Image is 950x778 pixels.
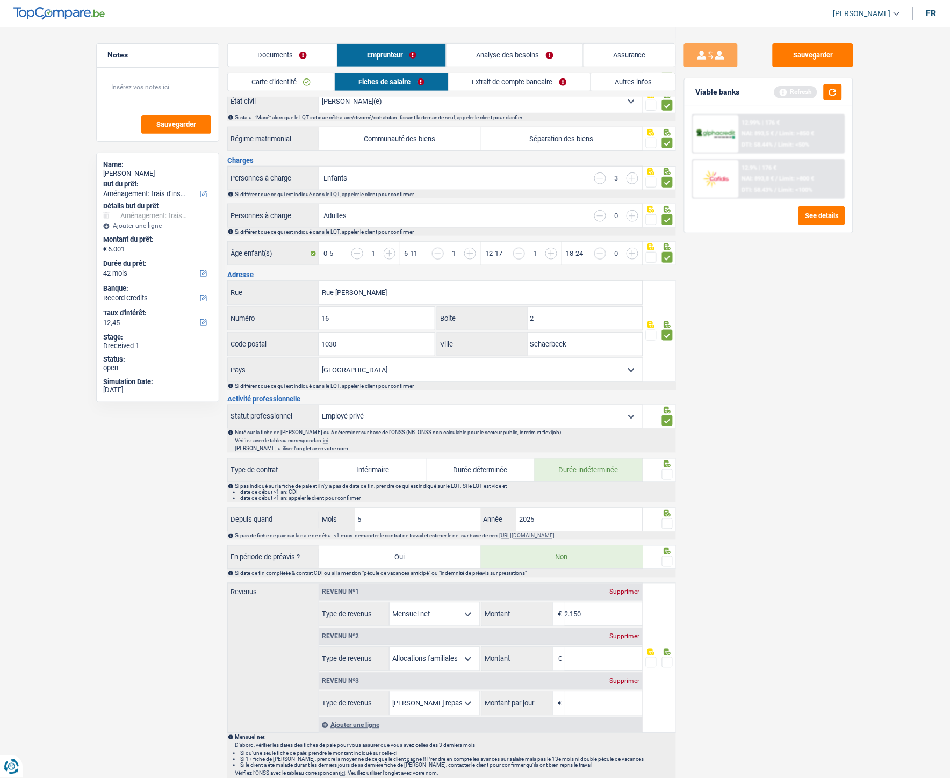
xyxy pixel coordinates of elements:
label: Durée du prêt: [103,260,210,268]
label: Montant [482,603,552,626]
a: Emprunteur [337,44,447,67]
label: État civil [228,90,319,113]
label: Numéro [228,307,319,330]
span: DTI: 58.44% [742,141,773,148]
div: Revenu nº3 [319,678,362,685]
input: MM [355,508,481,531]
label: Pays [228,358,319,381]
div: Si statut "Marié" alors que le LQT indique célibataire/divorcé/cohabitant faisant la demande seul... [235,114,675,120]
p: Vérifiez l'ONSS avec le tableau correspondant . Veuillez utiliser l'onglet avec votre nom. [235,770,675,776]
label: Code postal [228,333,319,356]
label: Taux d'intérêt: [103,309,210,318]
label: Durée indéterminée [535,459,643,482]
p: Vérifiez avec le tableau correspondant . [235,438,675,444]
span: € [553,692,565,715]
div: Si différent que ce qui est indiqué dans le LQT, appeler le client pour confirmer [235,383,675,389]
a: [URL][DOMAIN_NAME] [499,533,555,539]
label: Type de revenus [319,647,390,671]
label: Type de revenus [319,603,390,626]
h3: Adresse [227,271,676,278]
img: Cofidis [696,169,736,189]
label: Montant [482,647,552,671]
a: Carte d'identité [228,73,334,91]
span: € [553,647,565,671]
label: En période de préavis ? [228,549,319,566]
li: Si le client a été malade durant les derniers jours de sa dernière fiche de [PERSON_NAME], contac... [240,762,675,768]
div: Revenu nº1 [319,589,362,595]
a: Extrait de compte bancaire [449,73,591,91]
div: Si date de fin complétée & contrat CDI ou si la mention "pécule de vacances anticipé" ou "indemni... [235,571,675,577]
label: Enfants [323,175,347,182]
div: Supprimer [607,589,643,595]
label: Ville [437,333,528,356]
span: € [103,245,107,254]
label: Communauté des biens [319,127,481,150]
label: Année [481,508,516,531]
span: NAI: 893,8 € [742,175,774,182]
label: Régime matrimonial [228,131,319,148]
label: Banque: [103,284,210,293]
span: Limit: <100% [779,186,813,193]
div: [PERSON_NAME] [103,169,212,178]
div: Supprimer [607,633,643,640]
label: Type de contrat [228,462,319,479]
button: See details [798,206,845,225]
label: 0-5 [323,250,333,257]
span: Limit: >850 € [780,130,815,137]
p: Mensuel net [235,734,675,740]
img: AlphaCredit [696,128,736,140]
label: Durée déterminée [427,459,535,482]
div: Si pas indiqué sur la fiche de paie et il n'y a pas de date de fin, prendre ce qui est indiqué su... [235,484,675,501]
label: Rue [228,281,319,304]
label: Séparation des biens [481,127,643,150]
a: Fiches de salaire [335,73,448,91]
a: Analyse des besoins [447,44,583,67]
span: Sauvegarder [156,121,196,128]
span: € [553,603,565,626]
span: / [776,175,778,182]
div: 0 [611,212,621,219]
div: Refresh [774,86,817,98]
h5: Notes [107,51,208,60]
label: Oui [319,546,481,569]
label: Âge enfant(s) [228,242,319,265]
label: Montant par jour [482,692,552,715]
div: Supprimer [607,678,643,685]
div: Name: [103,161,212,169]
div: Ajouter une ligne [103,222,212,229]
div: Si différent que ce qui est indiqué dans le LQT, appeler le client pour confirmer [235,191,675,197]
div: Simulation Date: [103,378,212,386]
button: Sauvegarder [141,115,211,134]
div: 12.99% | 176 € [742,119,780,126]
div: 3 [611,175,621,182]
span: / [775,186,777,193]
button: Sauvegarder [773,43,853,67]
span: Limit: >800 € [780,175,815,182]
label: Non [481,546,643,569]
span: / [776,130,778,137]
label: Statut professionnel [228,405,319,428]
span: NAI: 893,5 € [742,130,774,137]
label: Depuis quand [228,512,319,529]
div: Dreceived 1 [103,342,212,350]
div: fr [926,8,937,18]
div: Ajouter une ligne [319,717,643,733]
label: Mois [319,508,355,531]
label: Intérimaire [319,459,427,482]
label: Personnes à charge [228,167,319,190]
div: 12.9% | 176 € [742,164,777,171]
div: Stage: [103,333,212,342]
label: Boite [437,307,528,330]
a: Documents [228,44,337,67]
p: [PERSON_NAME] utiliser l'onglet avec votre nom. [235,446,675,452]
li: Si 1+ fiche de [PERSON_NAME], prendre la moyenne de ce que le client gagne !! Prendre en compte l... [240,757,675,762]
p: Noté sur la fiche de [PERSON_NAME] ou à déterminer sur base de l'ONSS (NB. ONSS non calculable po... [235,430,675,436]
a: ici [323,438,328,444]
label: Montant du prêt: [103,235,210,244]
div: Détails but du prêt [103,202,212,211]
span: / [775,141,777,148]
label: Personnes à charge [228,204,319,227]
div: Si pas de fiche de paie car la date de début <1 mois: demander le contrat de travail et estimer l... [235,533,675,539]
a: Assurance [584,44,676,67]
span: Limit: <50% [779,141,810,148]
